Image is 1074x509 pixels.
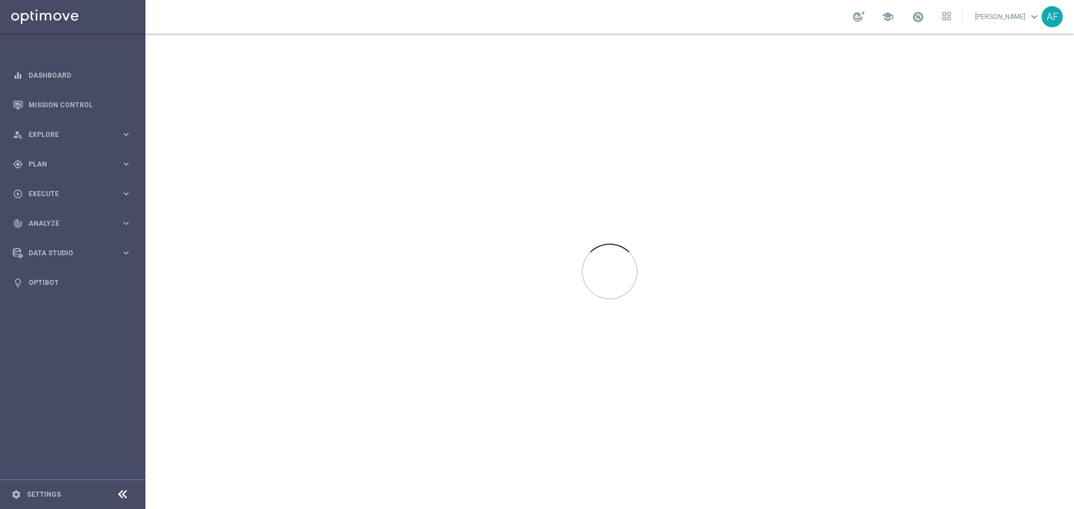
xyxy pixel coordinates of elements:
i: settings [11,489,21,500]
div: Execute [13,189,121,199]
button: person_search Explore keyboard_arrow_right [12,130,132,139]
a: Mission Control [29,90,131,120]
i: equalizer [13,70,23,80]
i: track_changes [13,218,23,229]
div: Mission Control [13,90,131,120]
a: Settings [27,491,61,498]
button: play_circle_outline Execute keyboard_arrow_right [12,189,132,198]
span: school [882,11,894,23]
a: Dashboard [29,60,131,90]
div: Data Studio [13,248,121,258]
div: Explore [13,130,121,140]
button: track_changes Analyze keyboard_arrow_right [12,219,132,228]
span: Execute [29,191,121,197]
button: lightbulb Optibot [12,278,132,287]
span: Analyze [29,220,121,227]
button: Mission Control [12,101,132,110]
div: Analyze [13,218,121,229]
span: Data Studio [29,250,121,256]
i: keyboard_arrow_right [121,248,131,258]
i: gps_fixed [13,159,23,169]
i: play_circle_outline [13,189,23,199]
div: AF [1042,6,1063,27]
a: Optibot [29,268,131,297]
i: keyboard_arrow_right [121,188,131,199]
button: equalizer Dashboard [12,71,132,80]
a: [PERSON_NAME]keyboard_arrow_down [974,8,1042,25]
i: keyboard_arrow_right [121,159,131,169]
i: keyboard_arrow_right [121,218,131,229]
i: keyboard_arrow_right [121,129,131,140]
button: gps_fixed Plan keyboard_arrow_right [12,160,132,169]
span: Explore [29,131,121,138]
i: person_search [13,130,23,140]
span: Plan [29,161,121,168]
div: Plan [13,159,121,169]
span: keyboard_arrow_down [1028,11,1040,23]
button: Data Studio keyboard_arrow_right [12,249,132,258]
div: Optibot [13,268,131,297]
div: Dashboard [13,60,131,90]
i: lightbulb [13,278,23,288]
